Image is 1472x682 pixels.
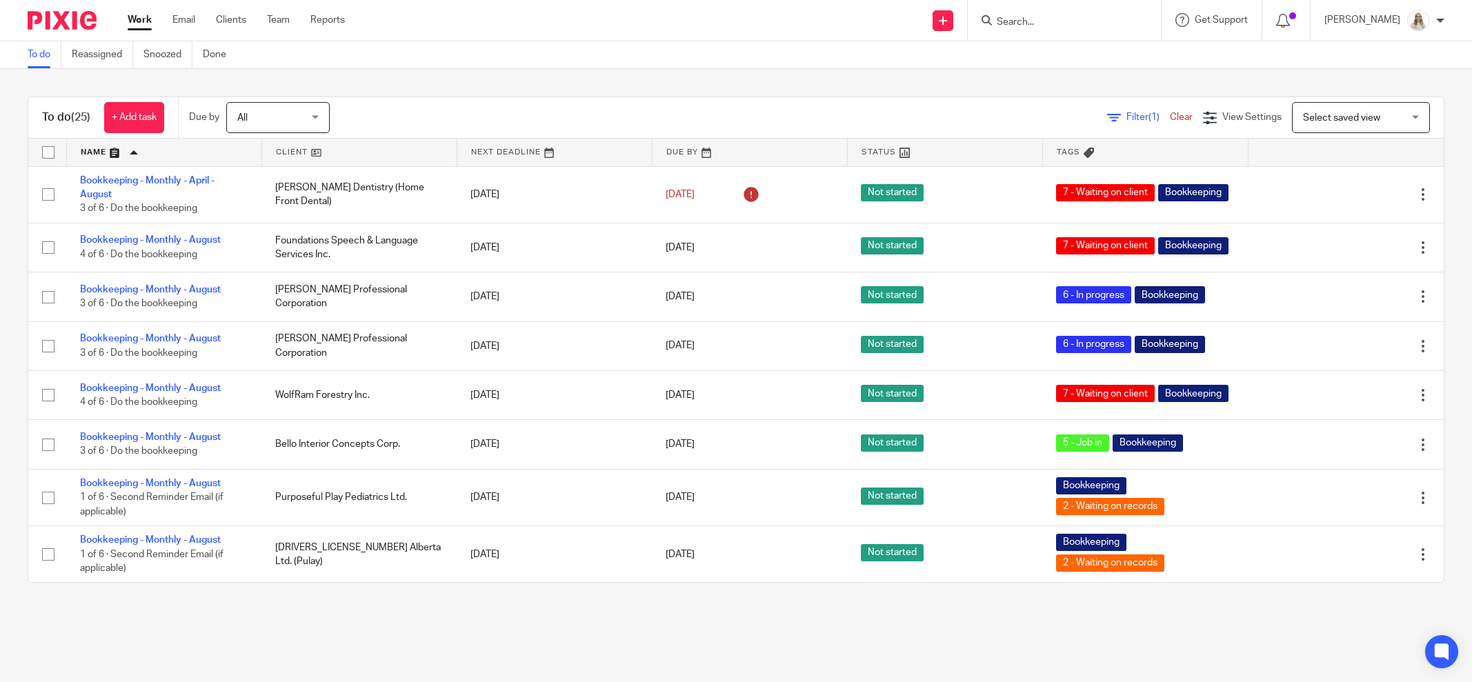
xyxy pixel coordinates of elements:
span: (25) [71,112,90,123]
a: Bookkeeping - Monthly - August [80,432,221,442]
span: Bookkeeping [1113,434,1183,452]
span: Bookkeeping [1056,534,1126,551]
td: [DATE] [457,469,652,525]
span: Not started [861,184,924,201]
span: Not started [861,286,924,303]
a: Bookkeeping - Monthly - August [80,479,221,488]
td: [DATE] [457,272,652,321]
span: Bookkeeping [1158,385,1229,402]
a: To do [28,41,61,68]
span: Get Support [1195,15,1248,25]
span: [DATE] [666,550,695,559]
a: Bookkeeping - Monthly - August [80,285,221,294]
td: Foundations Speech & Language Services Inc. [261,223,457,272]
a: Snoozed [143,41,192,68]
a: Bookkeeping - Monthly - August [80,383,221,393]
span: 5 - Job in [1056,434,1109,452]
td: Purposeful Play Pediatrics Ltd. [261,469,457,525]
td: [DATE] [457,526,652,583]
span: 7 - Waiting on client [1056,237,1155,254]
span: [DATE] [666,440,695,450]
h1: To do [42,110,90,125]
span: 7 - Waiting on client [1056,184,1155,201]
a: + Add task [104,102,164,133]
p: [PERSON_NAME] [1324,13,1400,27]
img: Headshot%2011-2024%20white%20background%20square%202.JPG [1407,10,1429,32]
span: Not started [861,237,924,254]
a: Work [128,13,152,27]
span: 1 of 6 · Second Reminder Email (if applicable) [80,492,223,516]
span: 2 - Waiting on records [1056,498,1164,515]
a: Team [267,13,290,27]
td: [PERSON_NAME] Professional Corporation [261,272,457,321]
td: [DRIVERS_LICENSE_NUMBER] Alberta Ltd. (Pulay) [261,526,457,583]
span: [DATE] [666,341,695,351]
img: Pixie [28,11,97,30]
td: [DATE] [457,370,652,419]
a: Email [172,13,195,27]
span: Not started [861,544,924,561]
span: Not started [861,488,924,505]
a: Bookkeeping - Monthly - April - August [80,176,215,199]
span: Tags [1057,148,1080,156]
p: Due by [189,110,219,124]
span: 4 of 6 · Do the bookkeeping [80,250,197,259]
span: 6 - In progress [1056,286,1131,303]
span: [DATE] [666,243,695,252]
a: Bookkeeping - Monthly - August [80,235,221,245]
a: Bookkeeping - Monthly - August [80,334,221,343]
a: Reassigned [72,41,133,68]
a: Clients [216,13,246,27]
span: 6 - In progress [1056,336,1131,353]
td: [DATE] [457,321,652,370]
span: [DATE] [666,292,695,301]
td: [DATE] [457,166,652,223]
span: Filter [1126,112,1170,122]
span: [DATE] [666,190,695,199]
span: Bookkeeping [1056,477,1126,494]
span: 3 of 6 · Do the bookkeeping [80,299,197,308]
span: [DATE] [666,390,695,400]
span: Bookkeeping [1158,237,1229,254]
span: Bookkeeping [1135,336,1205,353]
span: 3 of 6 · Do the bookkeeping [80,203,197,213]
span: 3 of 6 · Do the bookkeeping [80,348,197,358]
span: 4 of 6 · Do the bookkeeping [80,397,197,407]
span: [DATE] [666,492,695,502]
span: 1 of 6 · Second Reminder Email (if applicable) [80,550,223,574]
span: Not started [861,336,924,353]
span: All [237,113,248,123]
span: Not started [861,434,924,452]
span: Select saved view [1303,113,1380,123]
a: Clear [1170,112,1193,122]
span: Bookkeeping [1158,184,1229,201]
a: Done [203,41,237,68]
span: 7 - Waiting on client [1056,385,1155,402]
span: Bookkeeping [1135,286,1205,303]
input: Search [995,17,1120,29]
a: Bookkeeping - Monthly - August [80,535,221,545]
td: [PERSON_NAME] Dentistry (Home Front Dental) [261,166,457,223]
span: Not started [861,385,924,402]
td: [DATE] [457,420,652,469]
span: (1) [1148,112,1160,122]
span: View Settings [1222,112,1282,122]
td: Bello Interior Concepts Corp. [261,420,457,469]
span: 3 of 6 · Do the bookkeeping [80,447,197,457]
td: [PERSON_NAME] Professional Corporation [261,321,457,370]
td: WolfRam Forestry Inc. [261,370,457,419]
a: Reports [310,13,345,27]
td: [DATE] [457,223,652,272]
span: 2 - Waiting on records [1056,554,1164,572]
